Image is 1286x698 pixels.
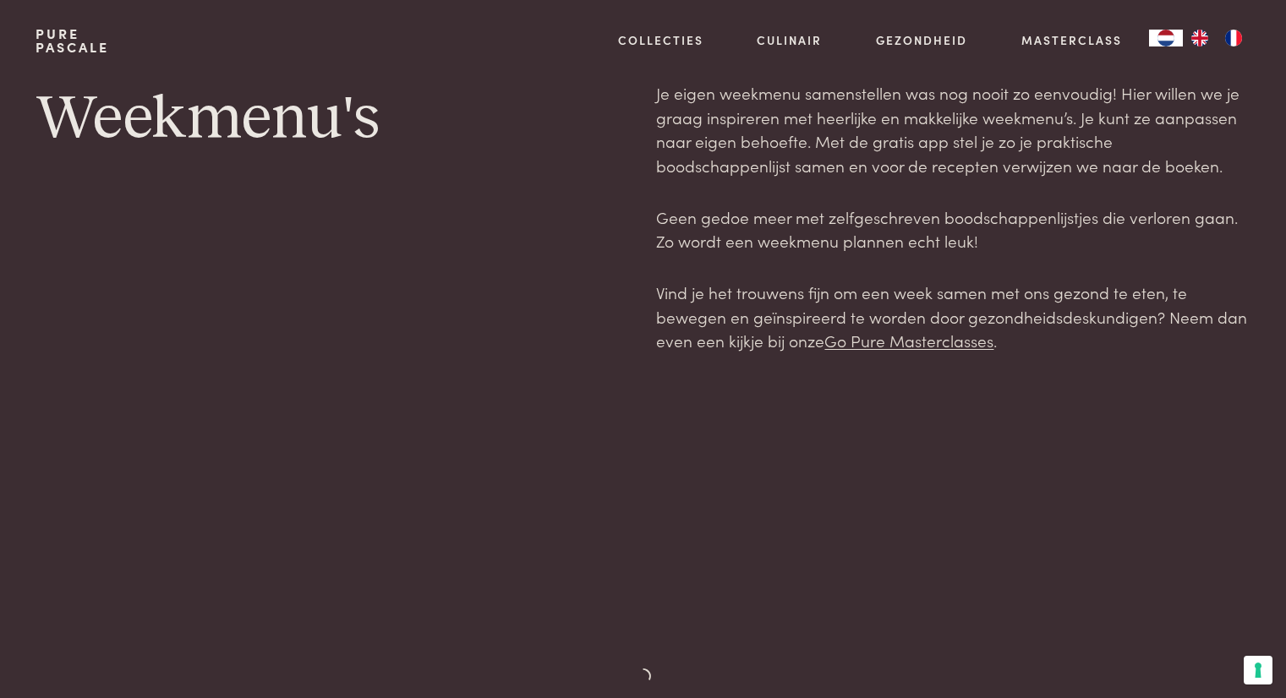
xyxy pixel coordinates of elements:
[876,31,967,49] a: Gezondheid
[1217,30,1250,46] a: FR
[36,27,109,54] a: PurePascale
[824,329,993,352] a: Go Pure Masterclasses
[1183,30,1217,46] a: EN
[1183,30,1250,46] ul: Language list
[1149,30,1183,46] div: Language
[618,31,703,49] a: Collecties
[1149,30,1250,46] aside: Language selected: Nederlands
[757,31,822,49] a: Culinair
[36,81,629,157] h1: Weekmenu's
[1244,656,1272,684] button: Uw voorkeuren voor toestemming voor trackingtechnologieën
[656,281,1250,353] p: Vind je het trouwens fijn om een week samen met ons gezond te eten, te bewegen en geïnspireerd te...
[656,81,1250,178] p: Je eigen weekmenu samenstellen was nog nooit zo eenvoudig! Hier willen we je graag inspireren met...
[1021,31,1122,49] a: Masterclass
[656,205,1250,254] p: Geen gedoe meer met zelfgeschreven boodschappenlijstjes die verloren gaan. Zo wordt een weekmenu ...
[1149,30,1183,46] a: NL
